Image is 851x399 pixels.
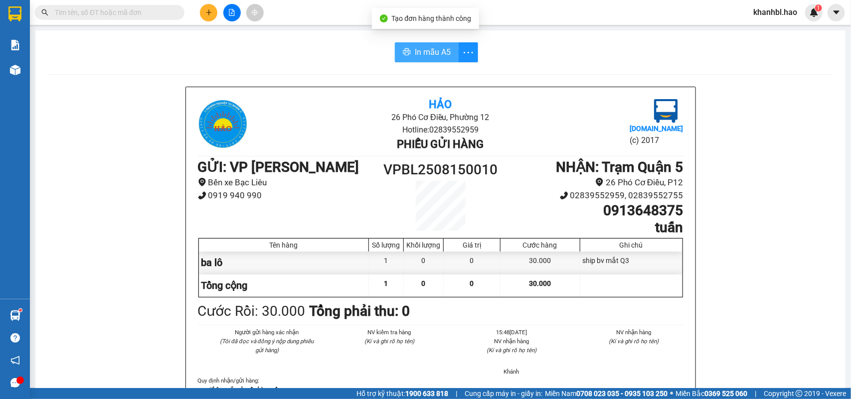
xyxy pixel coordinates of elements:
[200,4,217,21] button: plus
[10,378,20,388] span: message
[10,40,20,50] img: solution-icon
[556,159,683,175] b: NHẬN : Trạm Quận 5
[310,303,410,319] b: Tổng phải thu: 0
[654,99,678,123] img: logo.jpg
[364,338,414,345] i: (Kí và ghi rõ họ tên)
[10,65,20,75] img: warehouse-icon
[755,388,756,399] span: |
[503,241,577,249] div: Cước hàng
[630,134,683,146] li: (c) 2017
[609,338,659,345] i: (Kí và ghi rõ họ tên)
[218,328,317,337] li: Người gửi hàng xác nhận
[501,189,683,202] li: 02839552959, 02839552755
[397,138,484,150] b: Phiếu gửi hàng
[228,9,235,16] span: file-add
[576,390,668,398] strong: 0708 023 035 - 0935 103 250
[470,279,474,287] span: 0
[529,279,551,287] span: 30.000
[93,37,417,49] li: Hotline: 02839552959
[560,191,568,200] span: phone
[392,14,472,22] span: Tạo đơn hàng thành công
[41,9,48,16] span: search
[380,14,388,22] span: check-circle
[501,219,683,236] h1: tuấn
[404,252,444,274] div: 0
[406,241,441,249] div: Khối lượng
[198,178,206,186] span: environment
[429,98,452,111] b: Hảo
[12,72,174,89] b: GỬI : VP [PERSON_NAME]
[19,309,22,312] sup: 1
[630,125,683,133] b: [DOMAIN_NAME]
[10,333,20,343] span: question-circle
[501,252,580,274] div: 30.000
[8,6,21,21] img: logo-vxr
[422,279,426,287] span: 0
[279,124,602,136] li: Hotline: 02839552959
[12,12,62,62] img: logo.jpg
[585,328,683,337] li: NV nhận hàng
[223,4,241,21] button: file-add
[371,241,401,249] div: Số lượng
[465,388,542,399] span: Cung cấp máy in - giấy in:
[210,386,285,393] strong: Không vận chuyển hàng cấm.
[670,392,673,396] span: ⚪️
[10,310,20,321] img: warehouse-icon
[501,202,683,219] h1: 0913648375
[810,8,819,17] img: icon-new-feature
[583,241,680,249] div: Ghi chú
[463,328,561,337] li: 15:48[DATE]
[463,367,561,376] li: Khánh
[595,178,604,186] span: environment
[10,356,20,365] span: notification
[93,24,417,37] li: 26 Phó Cơ Điều, Phường 12
[817,4,820,11] span: 1
[279,111,602,124] li: 26 Phó Cơ Điều, Phường 12
[199,252,369,274] div: ba lô
[459,46,478,59] span: more
[580,252,682,274] div: ship bv mắt Q3
[828,4,845,21] button: caret-down
[444,252,501,274] div: 0
[369,252,404,274] div: 1
[405,390,448,398] strong: 1900 633 818
[458,42,478,62] button: more
[384,279,388,287] span: 1
[198,300,306,322] div: Cước Rồi : 30.000
[205,9,212,16] span: plus
[340,328,439,337] li: NV kiểm tra hàng
[198,176,380,189] li: Bến xe Bạc Liêu
[545,388,668,399] span: Miền Nam
[246,4,264,21] button: aim
[796,390,803,397] span: copyright
[415,46,451,58] span: In mẫu A5
[198,99,248,149] img: logo.jpg
[380,159,502,181] h1: VPBL2508150010
[55,7,172,18] input: Tìm tên, số ĐT hoặc mã đơn
[815,4,822,11] sup: 1
[487,347,536,354] i: (Kí và ghi rõ họ tên)
[356,388,448,399] span: Hỗ trợ kỹ thuật:
[456,388,457,399] span: |
[704,390,747,398] strong: 0369 525 060
[251,9,258,16] span: aim
[198,159,359,175] b: GỬI : VP [PERSON_NAME]
[403,48,411,57] span: printer
[198,189,380,202] li: 0919 940 990
[832,8,841,17] span: caret-down
[745,6,805,18] span: khanhbl.hao
[395,42,459,62] button: printerIn mẫu A5
[463,337,561,346] li: NV nhận hàng
[198,191,206,200] span: phone
[201,241,366,249] div: Tên hàng
[501,176,683,189] li: 26 Phó Cơ Điều, P12
[676,388,747,399] span: Miền Bắc
[220,338,314,354] i: (Tôi đã đọc và đồng ý nộp dung phiếu gửi hàng)
[446,241,498,249] div: Giá trị
[201,279,248,291] span: Tổng cộng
